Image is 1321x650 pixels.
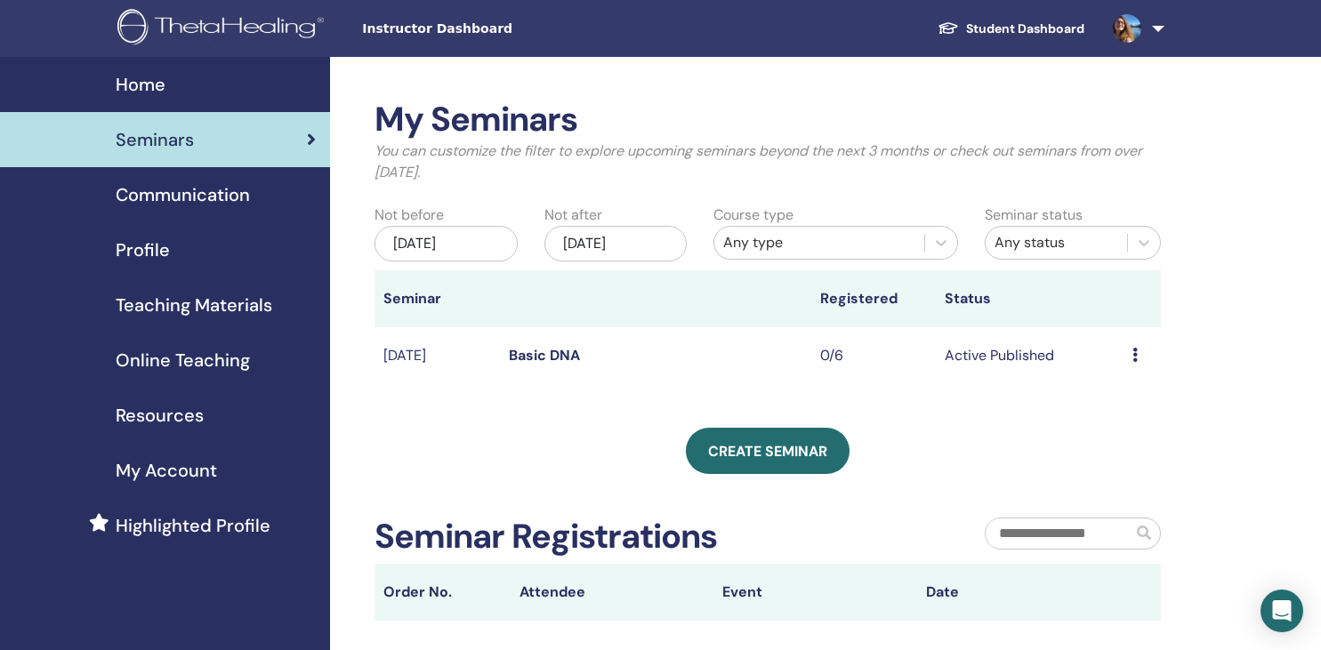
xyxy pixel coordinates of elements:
label: Seminar status [985,205,1083,226]
img: logo.png [117,9,330,49]
label: Course type [713,205,793,226]
span: Seminars [116,126,194,153]
th: Registered [811,270,936,327]
span: Profile [116,237,170,263]
span: Resources [116,402,204,429]
div: Any status [995,232,1118,253]
div: [DATE] [375,226,517,261]
td: [DATE] [375,327,499,385]
span: Create seminar [708,442,827,461]
img: graduation-cap-white.svg [938,20,959,36]
h2: My Seminars [375,100,1161,140]
th: Status [936,270,1123,327]
span: Online Teaching [116,347,250,373]
div: [DATE] [544,226,687,261]
span: Home [116,71,165,98]
a: Create seminar [686,428,850,474]
a: Student Dashboard [923,12,1099,45]
p: You can customize the filter to explore upcoming seminars beyond the next 3 months or check out s... [375,140,1161,183]
th: Event [713,564,917,621]
span: Instructor Dashboard [362,20,629,38]
a: Basic DNA [509,346,580,365]
th: Attendee [511,564,714,621]
span: My Account [116,457,217,484]
h2: Seminar Registrations [375,517,717,558]
div: Any type [723,232,915,253]
label: Not after [544,205,602,226]
th: Order No. [375,564,510,621]
td: Active Published [936,327,1123,385]
div: Open Intercom Messenger [1261,590,1303,632]
th: Seminar [375,270,499,327]
img: default.jpg [1113,14,1141,43]
th: Date [917,564,1121,621]
label: Not before [375,205,444,226]
span: Highlighted Profile [116,512,270,539]
span: Communication [116,181,250,208]
span: Teaching Materials [116,292,272,318]
td: 0/6 [811,327,936,385]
